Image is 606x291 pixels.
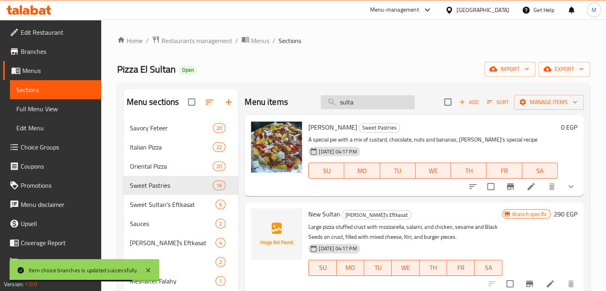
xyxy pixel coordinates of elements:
[127,96,179,108] h2: Menu sections
[439,94,456,110] span: Select section
[501,177,520,196] button: Branch-specific-item
[146,36,149,45] li: /
[117,36,143,45] a: Home
[337,260,364,276] button: MO
[216,258,225,266] span: 2
[213,181,226,190] div: items
[367,262,388,273] span: TU
[475,260,502,276] button: SA
[213,124,225,132] span: 20
[25,279,37,289] span: 1.0.0
[344,163,380,179] button: MO
[251,122,302,173] img: Sultan Sweet
[423,262,444,273] span: TH
[130,181,213,190] span: Sweet Pastries
[130,219,216,228] span: Sauces
[526,165,555,177] span: SA
[420,260,447,276] button: TH
[491,64,529,74] span: import
[216,220,225,228] span: 2
[241,35,269,46] a: Menus
[161,36,232,45] span: Restaurants management
[3,157,101,176] a: Coupons
[117,60,176,78] span: Pizza El Sultan
[554,208,577,220] h6: 290 EGP
[457,6,509,14] div: [GEOGRAPHIC_DATA]
[308,135,558,145] p: A special pie with a mix of custard, chocolate, nuts and bananas, [PERSON_NAME]'s special recipe
[342,210,411,220] span: [PERSON_NAME]'s Eftkasat
[21,161,95,171] span: Coupons
[308,121,357,133] span: [PERSON_NAME]
[130,142,213,152] div: Italian Pizza
[216,239,225,247] span: 4
[321,95,415,109] input: search
[485,96,511,108] button: Sort
[3,176,101,195] a: Promotions
[16,123,95,133] span: Edit Menu
[216,200,226,209] div: items
[487,98,509,107] span: Sort
[312,262,333,273] span: SU
[251,208,302,260] img: New Sultan
[342,210,412,220] div: Savory Sultan's Eftkasat
[380,163,416,179] button: TU
[3,252,101,271] a: Grocery Checklist
[130,238,216,248] div: Savory Sultan's Eftkasat
[592,6,596,14] span: M
[308,208,340,220] span: New Sultan
[514,95,584,110] button: Manage items
[29,266,137,275] div: Item choice branches is updated successfully
[124,271,239,291] div: Meshaltet Falahy1
[10,118,101,138] a: Edit Menu
[235,36,238,45] li: /
[370,5,419,15] div: Menu-management
[213,142,226,152] div: items
[509,210,550,218] span: Branch specific
[216,276,226,286] div: items
[478,262,499,273] span: SA
[539,62,590,77] button: export
[124,233,239,252] div: [PERSON_NAME]'s Eftkasat4
[316,148,360,155] span: [DATE] 04:17 PM
[124,214,239,233] div: Sauces2
[566,182,576,191] svg: Show Choices
[130,200,216,209] div: Sweet Sultan's Eftkasat
[490,165,519,177] span: FR
[21,47,95,56] span: Branches
[124,252,239,271] div: Beverage2
[213,163,225,170] span: 20
[482,96,514,108] span: Sort items
[130,161,213,171] span: Oriental Pizza
[216,219,226,228] div: items
[130,276,216,286] span: Meshaltet Falahy
[216,257,226,267] div: items
[561,122,577,133] h6: 0 EGP
[16,85,95,94] span: Sections
[482,178,499,195] span: Select to update
[21,219,95,228] span: Upsell
[3,233,101,252] a: Coverage Report
[124,118,239,138] div: Savory Feteer20
[545,64,584,74] span: export
[545,279,555,289] a: Edit menu item
[416,163,451,179] button: WE
[450,262,471,273] span: FR
[3,195,101,214] a: Menu disclaimer
[213,144,225,151] span: 22
[383,165,412,177] span: TU
[124,195,239,214] div: Sweet Sultan's Eftkasat6
[130,238,216,248] span: [PERSON_NAME]'s Eftkasat
[447,260,475,276] button: FR
[3,138,101,157] a: Choice Groups
[522,163,558,179] button: SA
[179,65,197,75] div: Open
[542,177,561,196] button: delete
[392,260,419,276] button: WE
[3,61,101,80] a: Menus
[251,36,269,45] span: Menus
[213,182,225,189] span: 16
[454,165,483,177] span: TH
[359,123,400,132] span: Sweet Pastries
[484,62,535,77] button: import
